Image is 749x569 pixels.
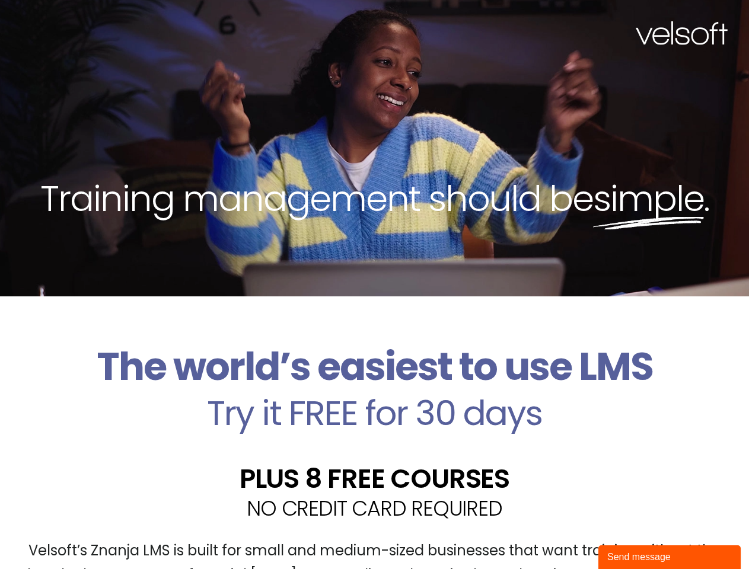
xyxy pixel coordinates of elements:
[593,174,704,223] span: simple
[9,498,740,519] h2: NO CREDIT CARD REQUIRED
[9,396,740,430] h2: Try it FREE for 30 days
[21,175,728,222] h2: Training management should be .
[9,344,740,390] h2: The world’s easiest to use LMS
[9,465,740,492] h2: PLUS 8 FREE COURSES
[598,543,743,569] iframe: chat widget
